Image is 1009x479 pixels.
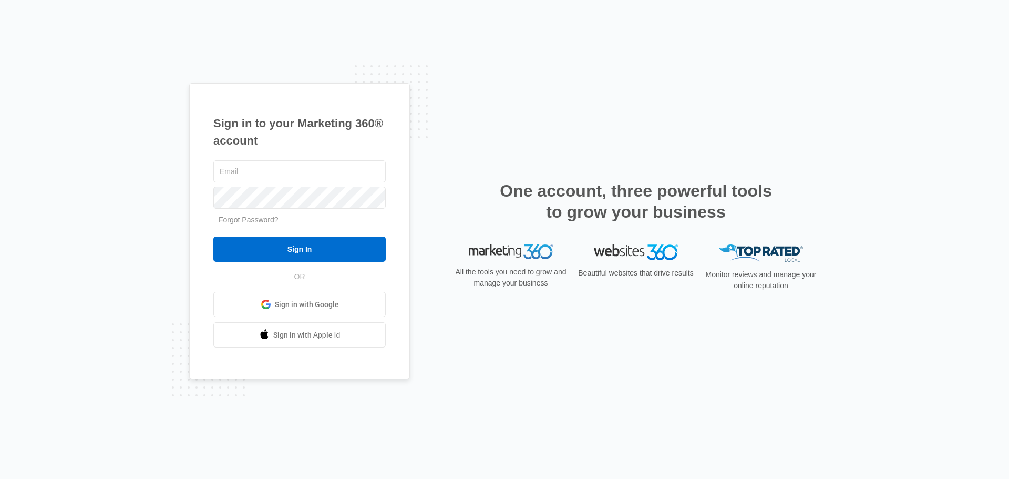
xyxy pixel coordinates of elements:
[213,160,386,182] input: Email
[213,237,386,262] input: Sign In
[213,292,386,317] a: Sign in with Google
[594,244,678,260] img: Websites 360
[213,115,386,149] h1: Sign in to your Marketing 360® account
[275,299,339,310] span: Sign in with Google
[577,268,695,279] p: Beautiful websites that drive results
[273,330,341,341] span: Sign in with Apple Id
[497,180,775,222] h2: One account, three powerful tools to grow your business
[287,271,313,282] span: OR
[469,244,553,259] img: Marketing 360
[702,269,820,291] p: Monitor reviews and manage your online reputation
[719,244,803,262] img: Top Rated Local
[219,216,279,224] a: Forgot Password?
[452,267,570,289] p: All the tools you need to grow and manage your business
[213,322,386,348] a: Sign in with Apple Id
